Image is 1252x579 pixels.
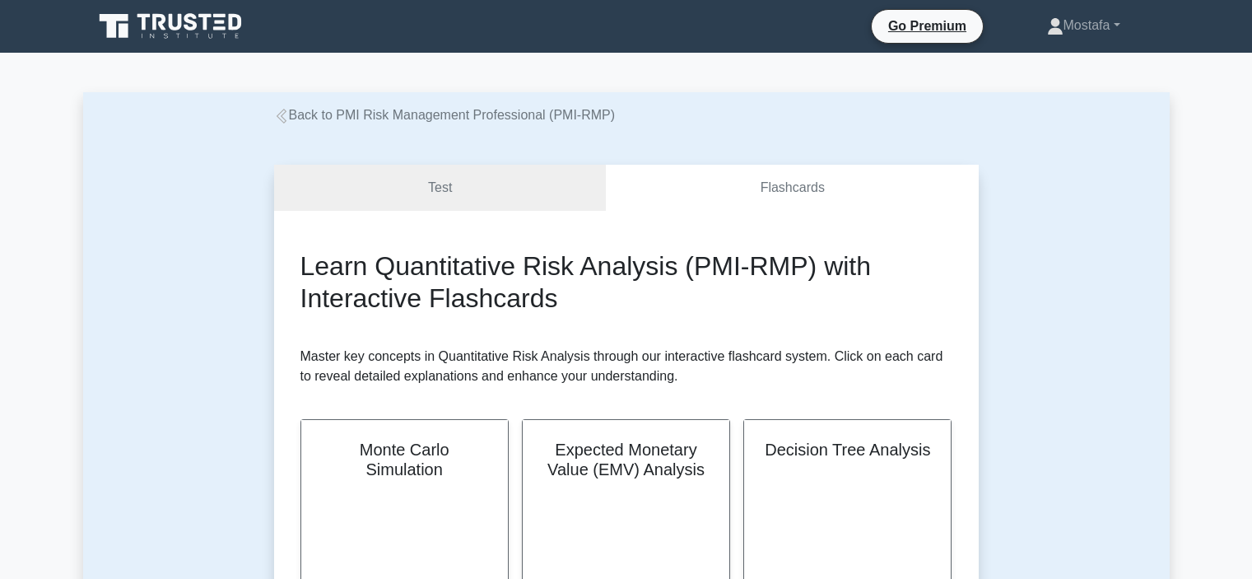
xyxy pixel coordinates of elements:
a: Go Premium [878,16,976,36]
a: Test [274,165,607,212]
a: Back to PMI Risk Management Professional (PMI-RMP) [274,108,616,122]
h2: Learn Quantitative Risk Analysis (PMI-RMP) with Interactive Flashcards [300,250,952,314]
a: Mostafa [1008,9,1160,42]
h2: Monte Carlo Simulation [321,440,488,479]
h2: Decision Tree Analysis [764,440,931,460]
p: Master key concepts in Quantitative Risk Analysis through our interactive flashcard system. Click... [300,347,952,386]
a: Flashcards [606,165,978,212]
h2: Expected Monetary Value (EMV) Analysis [542,440,710,479]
